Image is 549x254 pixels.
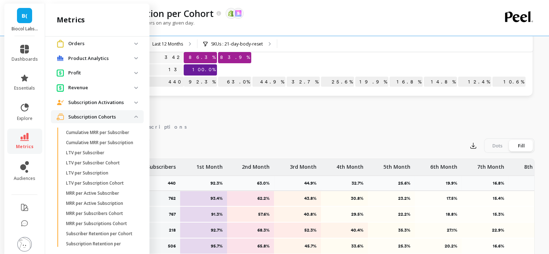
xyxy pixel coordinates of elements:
[68,69,134,77] p: Profit
[147,159,176,171] p: Subscribers
[326,195,363,201] p: 30.8%
[326,227,363,233] p: 40.4%
[66,180,124,186] p: LTV per Subscription Cohort
[336,159,363,171] p: 4th Month
[232,243,270,249] p: 65.8%
[228,10,234,17] img: api.shopify.svg
[326,243,363,249] p: 33.6%
[185,211,223,217] p: 91.3%
[185,195,223,201] p: 93.4%
[210,180,227,186] p: 92.3%
[17,116,32,121] span: explore
[68,99,134,106] p: Subscription Activations
[169,195,176,201] p: 762
[187,52,217,63] span: 86.3%
[196,159,223,171] p: 1st Month
[279,195,317,201] p: 43.8%
[219,52,251,63] span: 83.9%
[134,57,138,59] img: down caret icon
[14,176,35,181] span: audiences
[66,190,119,196] p: MRR per Active Subscriber
[242,159,270,171] p: 2nd Month
[279,211,317,217] p: 40.8%
[12,56,38,62] span: dashboards
[446,180,462,186] p: 19.9%
[68,40,134,47] p: Orders
[22,12,27,20] span: B(
[66,140,133,146] p: Cumulative MRR per Subscription
[235,10,241,17] img: api.skio.svg
[419,227,457,233] p: 27.1%
[290,159,317,171] p: 3rd Month
[66,231,132,237] p: Subscriber Retention per Cohort
[424,77,457,87] p: 14.8%
[68,113,134,121] p: Subscription Cohorts
[66,160,120,166] p: LTV per Subscriber Cohort
[493,180,509,186] p: 16.8%
[211,41,263,47] p: SKUs : 21-day-body-reset
[66,150,104,156] p: LTV per Subscriber
[68,84,134,91] p: Revenue
[134,116,138,118] img: down caret icon
[169,211,176,217] p: 767
[466,211,504,217] p: 15.3%
[257,180,274,186] p: 63.0%
[352,180,368,186] p: 32.7%
[372,243,410,249] p: 25.3%
[304,180,321,186] p: 44.9%
[232,227,270,233] p: 68.3%
[458,77,491,87] p: 12.4%
[57,100,64,105] img: navigation item icon
[140,77,184,87] p: 440
[477,159,504,171] p: 7th Month
[191,64,217,75] span: 100.0%
[419,211,457,217] p: 18.8%
[167,64,184,75] a: 13
[492,77,526,87] p: 10.6%
[389,77,423,87] p: 16.8%
[372,195,410,201] p: 23.2%
[184,77,217,87] p: 92.3%
[419,243,457,249] p: 20.2%
[169,227,176,233] p: 218
[218,77,251,87] p: 63.0%
[66,170,108,176] p: LTV per Subscription
[232,195,270,201] p: 62.2%
[466,195,504,201] p: 15.4%
[57,113,64,120] img: navigation item icon
[419,195,457,201] p: 17.5%
[163,52,184,63] a: 342
[168,180,180,186] p: 440
[57,40,64,47] img: navigation item icon
[185,243,223,249] p: 95.7%
[279,227,317,233] p: 52.3%
[372,227,410,233] p: 35.3%
[355,77,388,87] p: 19.9%
[134,43,138,45] img: down caret icon
[134,102,138,104] img: down caret icon
[57,84,64,91] img: navigation item icon
[57,55,64,61] img: navigation item icon
[372,211,410,217] p: 22.2%
[466,243,504,249] p: 16.6%
[252,77,286,87] p: 44.9%
[430,159,457,171] p: 6th Month
[383,159,410,171] p: 5th Month
[152,41,183,47] p: Last 12 Months
[130,123,187,130] span: Subscriptions
[68,55,134,62] p: Product Analytics
[61,117,535,134] nav: Tabs
[326,211,363,217] p: 29.5%
[66,221,127,227] p: MRR per Subscriptions Cohort
[134,87,138,89] img: down caret icon
[12,26,38,32] p: Biocol Labs (US)
[287,77,320,87] p: 32.7%
[185,227,223,233] p: 92.7%
[66,201,123,206] p: MRR per Active Subscription
[168,243,176,249] p: 506
[279,243,317,249] p: 45.7%
[466,227,504,233] p: 22.9%
[66,241,135,253] p: Subscription Retention per Cohort
[134,72,138,74] img: down caret icon
[398,180,415,186] p: 25.6%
